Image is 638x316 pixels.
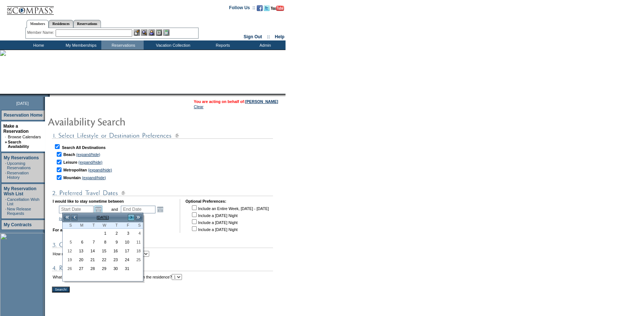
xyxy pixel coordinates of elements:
[120,229,131,237] a: 3
[4,113,42,118] a: Reservation Home
[120,222,132,229] th: Friday
[8,140,29,149] a: Search Availability
[27,20,49,28] a: Members
[101,40,144,50] td: Reservations
[8,135,41,139] a: Browse Calendars
[63,256,74,264] a: 19
[97,264,108,273] td: Wednesday, October 29, 2025
[132,238,143,246] a: 11
[194,99,278,104] span: You are acting on behalf of:
[132,229,143,238] td: Saturday, October 04, 2025
[97,246,108,255] td: Wednesday, October 15, 2025
[109,255,120,264] td: Thursday, October 23, 2025
[17,40,59,50] td: Home
[48,114,195,129] img: pgTtlAvailabilitySearch.gif
[7,197,39,206] a: Cancellation Wish List
[4,155,39,160] a: My Reservations
[49,20,73,28] a: Residences
[63,168,87,172] b: Metropolitan
[63,238,74,246] td: Sunday, October 05, 2025
[190,204,269,232] td: Include an Entire Week, [DATE] - [DATE] Include a [DATE] Night Include a [DATE] Night Include a [...
[132,222,143,229] th: Saturday
[74,264,85,273] td: Monday, October 27, 2025
[74,264,85,273] a: 27
[53,228,85,232] b: For a minimum of
[59,216,101,221] a: (show holiday calendar)
[5,197,6,206] td: ·
[109,264,120,273] td: Thursday, October 30, 2025
[141,29,147,36] img: View
[110,204,119,214] td: and
[97,255,108,264] td: Wednesday, October 22, 2025
[229,4,255,13] td: Follow Us ::
[74,238,85,246] td: Monday, October 06, 2025
[109,256,120,264] a: 23
[5,140,7,144] b: »
[132,256,143,264] a: 25
[156,205,164,213] a: Open the calendar popup.
[63,238,74,246] a: 5
[109,247,120,255] a: 16
[7,161,31,170] a: Upcoming Reservations
[74,246,85,255] td: Monday, October 13, 2025
[120,255,132,264] td: Friday, October 24, 2025
[86,238,97,246] a: 7
[120,247,131,255] a: 17
[94,205,102,213] a: Open the calendar popup.
[134,29,140,36] img: b_edit.gif
[97,247,108,255] a: 15
[5,161,6,170] td: ·
[243,40,285,50] td: Admin
[120,246,132,255] td: Friday, October 17, 2025
[73,20,101,28] a: Reservations
[121,206,155,213] input: Date format: M/D/Y. Shortcut keys: [T] for Today. [UP] or [.] for Next Day. [DOWN] or [,] for Pre...
[109,238,120,246] a: 9
[88,168,112,172] a: (expand/hide)
[271,7,284,12] a: Subscribe to our YouTube Channel
[3,124,29,134] a: Make a Reservation
[85,238,97,246] td: Tuesday, October 07, 2025
[59,206,94,213] input: Date format: M/D/Y. Shortcut keys: [T] for Today. [UP] or [.] for Next Day. [DOWN] or [,] for Pre...
[156,29,162,36] img: Reservations
[47,94,50,97] img: promoShadowLeftCorner.gif
[78,213,127,221] td: [DATE]
[85,246,97,255] td: Tuesday, October 14, 2025
[53,251,149,257] td: How many people will be staying in residence?
[271,6,284,11] img: Subscribe to our YouTube Channel
[63,255,74,264] td: Sunday, October 19, 2025
[16,101,29,106] span: [DATE]
[132,246,143,255] td: Saturday, October 18, 2025
[53,199,124,203] b: I would like to stay sometime between
[163,29,169,36] img: b_calculator.gif
[63,175,81,180] b: Mountain
[4,186,36,196] a: My Reservation Wish List
[97,238,108,246] td: Wednesday, October 08, 2025
[86,247,97,255] a: 14
[264,5,270,11] img: Follow us on Twitter
[120,264,131,273] a: 31
[267,34,270,39] span: ::
[257,5,263,11] img: Become our fan on Facebook
[63,247,74,255] a: 12
[63,152,75,157] b: Beach
[275,34,284,39] a: Help
[97,238,108,246] a: 8
[135,214,142,221] a: >>
[7,171,29,180] a: Reservation History
[144,40,201,50] td: Vacation Collection
[148,29,155,36] img: Impersonate
[63,264,74,273] td: Sunday, October 26, 2025
[63,214,71,221] a: <<
[97,256,108,264] a: 22
[86,264,97,273] a: 28
[62,145,106,150] b: Search All Destinations
[127,214,135,221] a: >
[194,104,203,109] a: Clear
[85,222,97,229] th: Tuesday
[52,287,70,292] input: Search!
[63,222,74,229] th: Sunday
[245,99,278,104] a: [PERSON_NAME]
[5,135,7,139] td: ·
[78,160,102,164] a: (expand/hide)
